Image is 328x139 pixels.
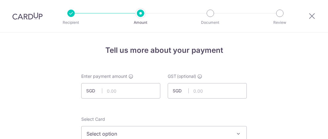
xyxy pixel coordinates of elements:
p: Recipient [48,19,94,26]
p: Review [257,19,303,26]
span: Enter payment amount [81,73,127,79]
h4: Tell us more about your payment [81,45,247,56]
span: (optional) [177,73,196,79]
input: 0.00 [81,83,160,99]
span: translation missing: en.payables.payment_networks.credit_card.summary.labels.select_card [81,116,105,122]
p: Document [187,19,233,26]
span: SGD [86,88,102,94]
iframe: Opens a widget where you can find more information [288,120,322,136]
span: GST [168,73,176,79]
img: CardUp [12,12,43,20]
input: 0.00 [168,83,247,99]
p: Amount [118,19,163,26]
span: SGD [173,88,189,94]
span: Select option [86,130,230,137]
